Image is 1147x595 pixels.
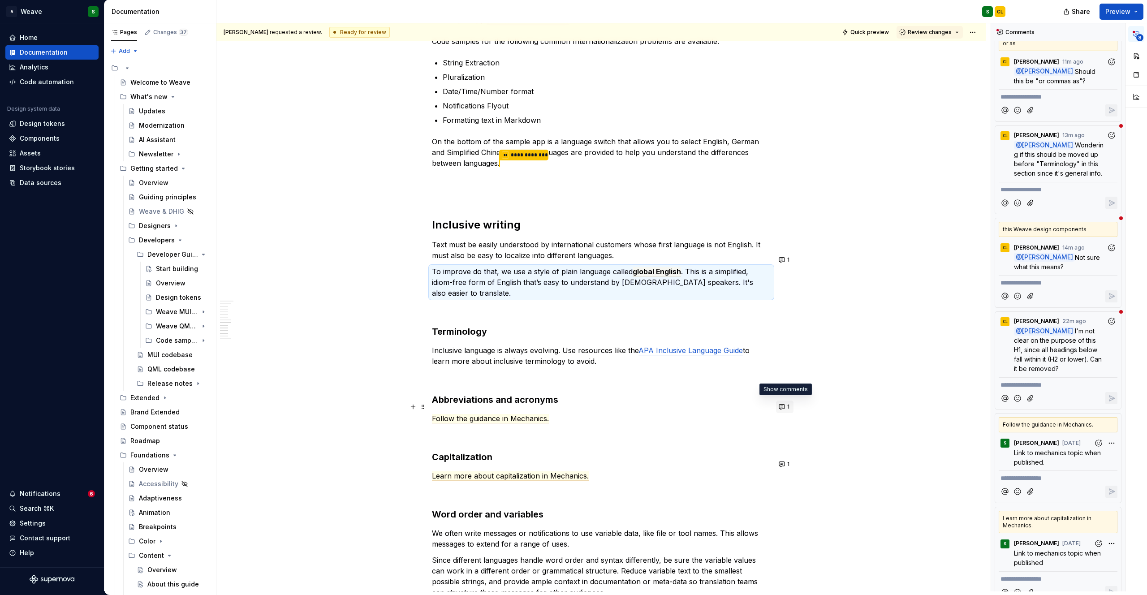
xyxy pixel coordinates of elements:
[2,2,102,21] button: AWeaveS
[125,104,212,118] a: Updates
[1014,327,1104,372] span: I'm not clear on the purpose of this H1, since all headings below fall within it (H2 or lower). C...
[999,470,1117,483] div: Composer editor
[1105,129,1117,142] button: Add reaction
[1014,549,1103,566] span: Link to mechanics topic when published
[999,222,1117,237] div: this Weave design components
[1014,318,1059,325] span: [PERSON_NAME]
[119,47,130,55] span: Add
[156,336,198,345] div: Code samples
[999,290,1011,302] button: Mention someone
[20,119,65,128] div: Design tokens
[116,75,212,90] a: Welcome to Weave
[432,136,771,169] p: On the bottom of the sample app is a language switch that allows you to select English, German an...
[116,448,212,462] div: Foundations
[125,147,212,161] div: Newsletter
[147,350,193,359] div: MUI codebase
[130,436,160,445] div: Roadmap
[130,451,169,460] div: Foundations
[1012,486,1024,498] button: Add emoji
[1014,67,1075,76] span: @
[1092,437,1104,449] button: Add reaction
[432,218,771,232] h2: Inclusive writing
[999,571,1117,584] div: Composer editor
[139,135,176,144] div: AI Assistant
[125,505,212,520] a: Animation
[5,516,99,530] a: Settings
[139,479,178,488] div: Accessibility
[1014,58,1059,65] span: [PERSON_NAME]
[1003,318,1008,325] div: CL
[142,262,212,276] a: Start building
[139,465,168,474] div: Overview
[133,247,212,262] div: Developer Guide
[991,23,1125,41] div: Comments
[443,115,771,125] p: Formatting text in Markdown
[116,90,212,104] div: What's new
[116,434,212,448] a: Roadmap
[443,72,771,82] p: Pluralization
[142,290,212,305] a: Design tokens
[133,577,212,591] a: About this guide
[139,537,155,546] div: Color
[986,8,989,15] div: S
[1003,132,1008,139] div: CL
[1012,290,1024,302] button: Add emoji
[125,176,212,190] a: Overview
[116,391,212,405] div: Extended
[125,190,212,204] a: Guiding principles
[5,176,99,190] a: Data sources
[1105,538,1117,550] button: More
[1059,4,1096,20] button: Share
[7,105,60,112] div: Design system data
[20,33,38,42] div: Home
[5,161,99,175] a: Storybook stories
[5,131,99,146] a: Components
[1025,104,1037,116] button: Attach files
[130,393,160,402] div: Extended
[133,376,212,391] div: Release notes
[759,384,812,395] div: Show comments
[850,29,889,36] span: Quick preview
[776,401,793,413] button: 1
[432,345,771,366] p: Inclusive language is always evolving. Use resources like the to learn more about inclusive termi...
[999,197,1011,209] button: Mention someone
[20,548,34,557] div: Help
[1003,58,1008,65] div: CL
[5,501,99,516] button: Search ⌘K
[1014,132,1059,139] span: [PERSON_NAME]
[20,78,74,86] div: Code automation
[432,239,771,261] p: Text must be easily understood by international customers whose first language is not English. It...
[21,7,42,16] div: Weave
[116,419,212,434] a: Component status
[999,417,1117,432] div: Follow the guidance in Mechanics.
[1105,197,1117,209] button: Reply
[1105,392,1117,404] button: Reply
[443,86,771,97] p: Date/Time/Number format
[125,548,212,563] div: Content
[432,414,549,423] span: Follow the guidance in Mechanics.
[130,422,188,431] div: Component status
[179,29,188,36] span: 37
[787,461,789,468] span: 1
[142,333,212,348] div: Code samples
[999,104,1011,116] button: Mention someone
[443,57,771,68] p: String Extraction
[1014,244,1059,251] span: [PERSON_NAME]
[112,7,212,16] div: Documentation
[156,293,201,302] div: Design tokens
[92,8,95,15] div: S
[139,494,182,503] div: Adaptiveness
[1014,327,1075,336] span: @
[142,276,212,290] a: Overview
[1105,315,1117,328] button: Add reaction
[1025,290,1037,302] button: Attach files
[432,325,771,338] h3: Terminology
[130,164,178,173] div: Getting started
[1014,449,1103,466] span: Link to mechanics topic when published.
[633,267,681,276] span: global English
[787,256,789,263] span: 1
[20,63,48,72] div: Analytics
[111,29,137,36] div: Pages
[638,346,743,355] a: APA Inclusive Language Guide
[20,534,70,543] div: Contact support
